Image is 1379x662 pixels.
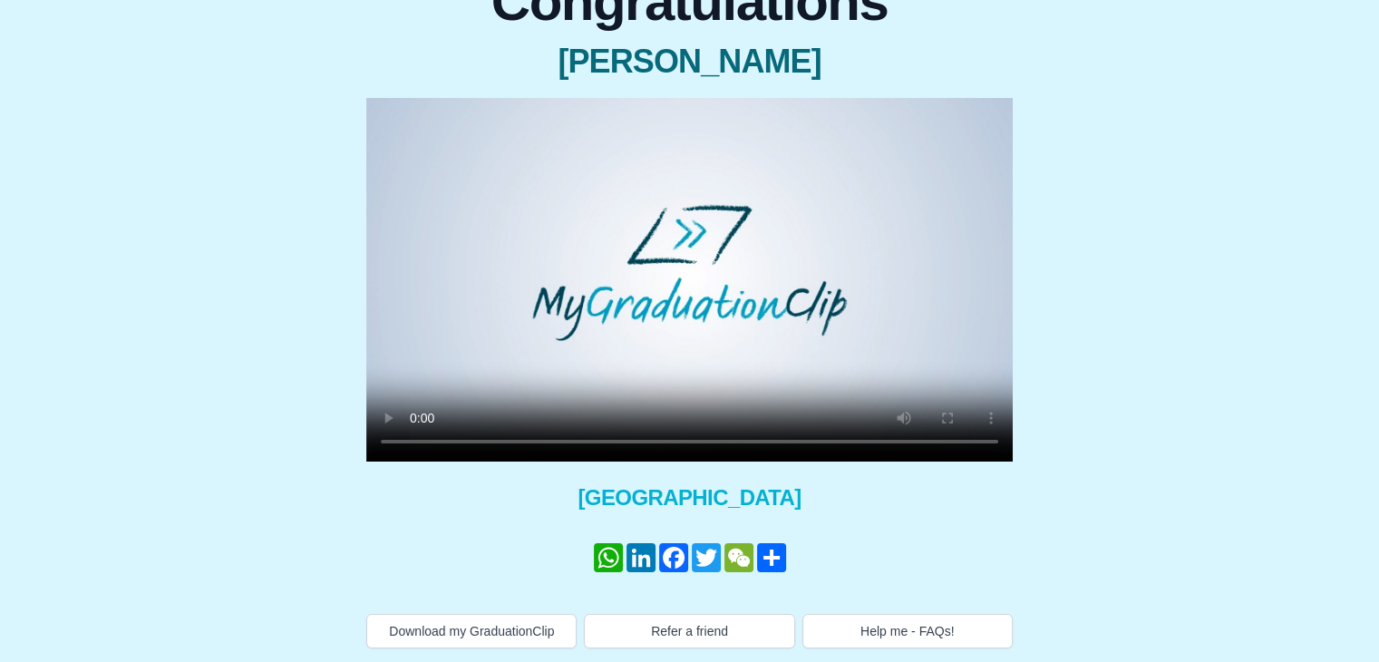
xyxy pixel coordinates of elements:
[366,614,577,648] button: Download my GraduationClip
[584,614,794,648] button: Refer a friend
[366,44,1013,80] span: [PERSON_NAME]
[592,543,625,572] a: WhatsApp
[657,543,690,572] a: Facebook
[802,614,1013,648] button: Help me - FAQs!
[755,543,788,572] a: Share
[366,483,1013,512] span: [GEOGRAPHIC_DATA]
[690,543,723,572] a: Twitter
[723,543,755,572] a: WeChat
[625,543,657,572] a: LinkedIn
